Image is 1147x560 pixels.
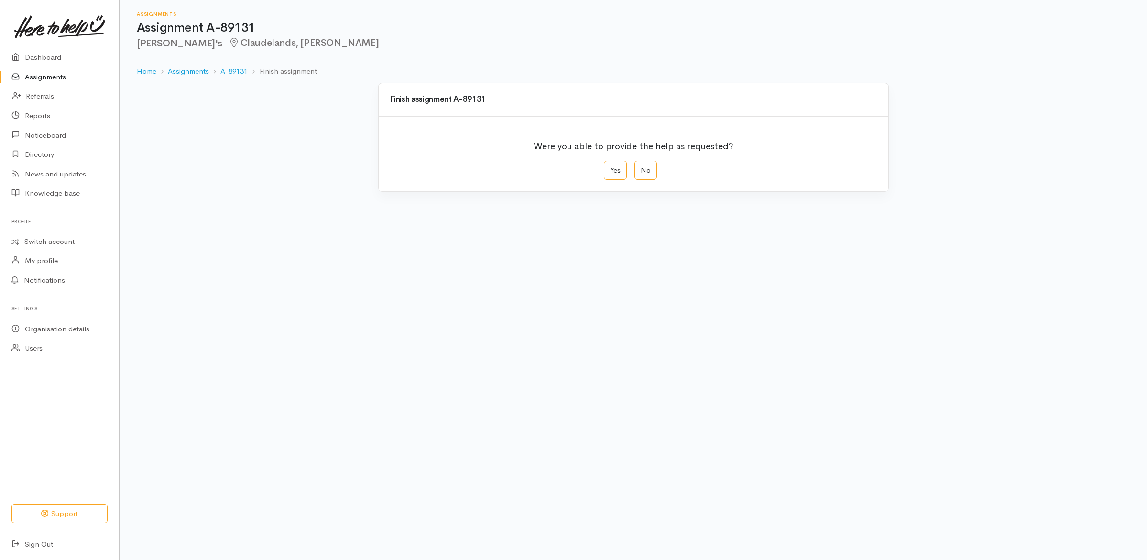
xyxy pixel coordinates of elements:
[168,66,209,77] a: Assignments
[11,504,108,524] button: Support
[220,66,248,77] a: A-89131
[11,215,108,228] h6: Profile
[11,302,108,315] h6: Settings
[390,95,877,104] h3: Finish assignment A-89131
[248,66,317,77] li: Finish assignment
[634,161,657,180] label: No
[137,21,1130,35] h1: Assignment A-89131
[137,11,1130,17] h6: Assignments
[137,38,1130,49] h2: [PERSON_NAME]'s
[534,134,733,153] p: Were you able to provide the help as requested?
[137,66,156,77] a: Home
[604,161,627,180] label: Yes
[228,37,379,49] span: Claudelands, [PERSON_NAME]
[137,60,1130,83] nav: breadcrumb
